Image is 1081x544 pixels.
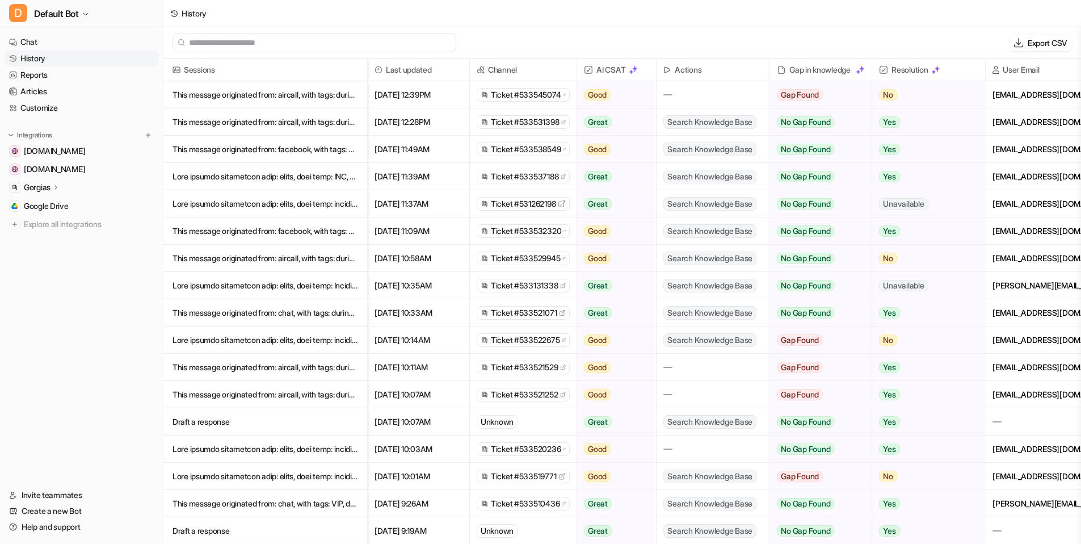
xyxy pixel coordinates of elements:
[182,7,207,19] div: History
[584,389,611,400] span: Good
[491,225,561,237] span: Ticket #533532320
[372,408,465,436] span: [DATE] 10:07AM
[372,81,465,108] span: [DATE] 12:39PM
[173,436,358,463] p: Lore ipsumdo sitametcon adip: elits, doei temp: incidi-utlabore-etdol, ma_aliqua, Enimadmi Veni Q...
[481,198,566,210] a: Ticket #531262198
[481,116,566,128] a: Ticket #533531398
[1003,58,1039,81] h2: User Email
[34,6,79,22] span: Default Bot
[481,200,489,208] img: gorgias
[777,171,834,182] span: No Gap Found
[173,245,358,272] p: This message originated from: aircall, with tags: during-business-hours, ai_ignore, Customer Care...
[372,190,465,217] span: [DATE] 11:37AM
[173,463,358,490] p: Lore ipsumdo sitametcon adip: elits, doei temp: incidi-utlabore-etdol, Magnaal Enimadmi, Veniamqu...
[173,190,358,217] p: Lore ipsumdo sitametcon adip: elits, doei temp: incidi-utlabore-etdol, ma_aliqua, Enimadmin V-qui...
[481,471,566,482] a: Ticket #533519771
[872,354,976,381] button: Yes
[481,336,489,344] img: gorgias
[879,89,897,101] span: No
[5,83,158,99] a: Articles
[173,81,358,108] p: This message originated from: aircall, with tags: during-business-hours, ai_igno
[372,490,465,517] span: [DATE] 9:26AM
[173,136,358,163] p: This message originated from: facebook, with tags: during-business-hours, FACEBOOK ----- [GEOGRAP...
[584,280,612,291] span: Great
[663,143,756,156] span: Search Knowledge Base
[777,253,834,264] span: No Gap Found
[770,136,863,163] button: No Gap Found
[481,500,489,508] img: gorgias
[481,472,489,480] img: gorgias
[872,408,976,436] button: Yes
[372,136,465,163] span: [DATE] 11:49AM
[477,524,518,538] div: Unknown
[481,362,566,373] a: Ticket #533521529
[491,362,558,373] span: Ticket #533521529
[777,389,823,400] span: Gap Found
[11,148,18,154] img: help.sauna.space
[1010,35,1072,51] button: Export CSV
[770,408,863,436] button: No Gap Found
[372,217,465,245] span: [DATE] 11:09AM
[491,389,558,400] span: Ticket #533521252
[584,225,611,237] span: Good
[481,280,566,291] a: Ticket #533131338
[173,381,358,408] p: This message originated from: aircall, with tags: during-business-hours, ai_ignore, Customer Care...
[777,144,834,155] span: No Gap Found
[663,415,756,429] span: Search Knowledge Base
[168,58,363,81] span: Sessions
[477,415,518,429] div: Unknown
[11,166,18,173] img: sauna.space
[5,34,158,50] a: Chat
[777,416,834,428] span: No Gap Found
[582,58,651,81] span: AI CSAT
[584,307,612,319] span: Great
[5,100,158,116] a: Customize
[879,116,899,128] span: Yes
[879,443,899,455] span: Yes
[481,89,566,101] a: Ticket #533545074
[770,490,863,517] button: No Gap Found
[173,490,358,517] p: This message originated from: chat, with tags: VIP, during-business-hours, Chat Ticket ----- Than...
[481,445,489,453] img: gorgias
[584,253,611,264] span: Good
[663,333,756,347] span: Search Knowledge Base
[24,200,69,212] span: Google Drive
[372,245,465,272] span: [DATE] 10:58AM
[872,381,976,408] button: Yes
[879,280,928,291] span: Unavailable
[872,490,976,517] button: Yes
[777,334,823,346] span: Gap Found
[173,299,358,327] p: This message originated from: chat, with tags: during-business-hours, Chat Ticket ----- Does the ...
[481,443,566,455] a: Ticket #533520236
[481,282,489,290] img: gorgias
[584,416,612,428] span: Great
[577,436,649,463] button: Good
[584,334,611,346] span: Good
[577,245,649,272] button: Good
[777,198,834,210] span: No Gap Found
[770,163,863,190] button: No Gap Found
[372,463,465,490] span: [DATE] 10:01AM
[481,227,489,235] img: gorgias
[5,143,158,159] a: help.sauna.space[DOMAIN_NAME]
[879,253,897,264] span: No
[481,391,489,399] img: gorgias
[770,108,863,136] button: No Gap Found
[481,498,566,509] a: Ticket #533510436
[584,89,611,101] span: Good
[173,108,358,136] p: This message originated from: aircall, with tags: during-business-hours, ai_ignore, Customer Care...
[481,145,489,153] img: gorgias
[584,525,612,537] span: Great
[777,89,823,101] span: Gap Found
[663,524,756,538] span: Search Knowledge Base
[663,224,756,238] span: Search Knowledge Base
[675,58,701,81] h2: Actions
[491,198,556,210] span: Ticket #531262198
[5,503,158,519] a: Create a new Bot
[584,198,612,210] span: Great
[663,252,756,265] span: Search Knowledge Base
[481,389,566,400] a: Ticket #533521252
[872,463,976,490] button: No
[9,4,27,22] span: D
[663,497,756,510] span: Search Knowledge Base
